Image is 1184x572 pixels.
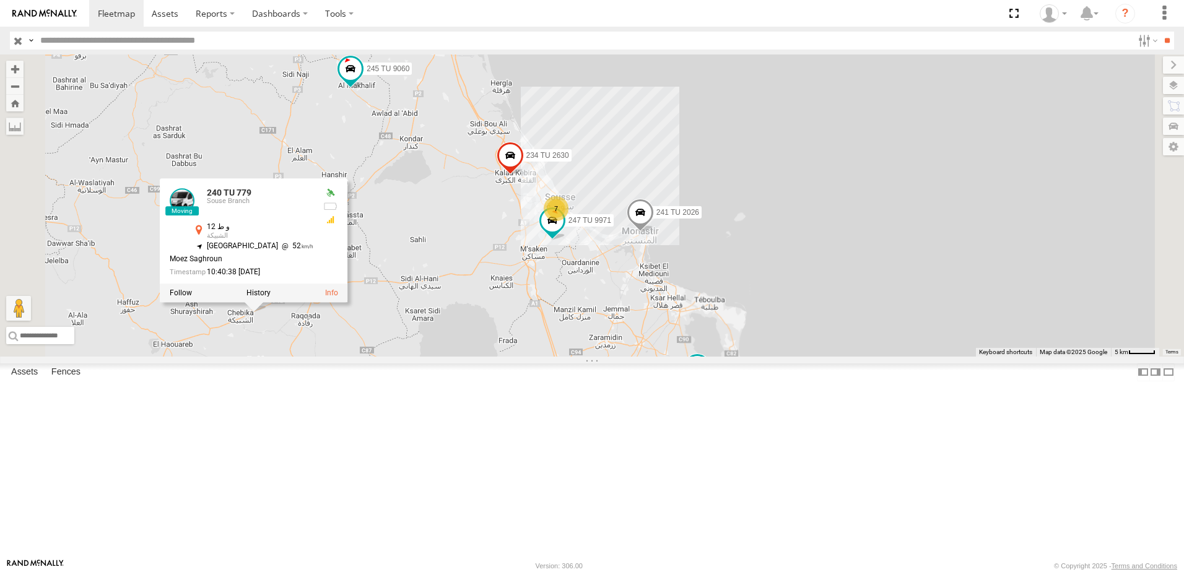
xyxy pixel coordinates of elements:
[5,363,44,381] label: Assets
[1149,363,1162,381] label: Dock Summary Table to the Right
[6,95,24,111] button: Zoom Home
[207,241,278,250] span: [GEOGRAPHIC_DATA]
[1035,4,1071,23] div: Nejah Benkhalifa
[1137,363,1149,381] label: Dock Summary Table to the Left
[1111,348,1159,357] button: Map Scale: 5 km per 40 pixels
[536,562,583,570] div: Version: 306.00
[1054,562,1177,570] div: © Copyright 2025 -
[207,188,251,197] a: 240 TU 779
[207,223,313,231] div: و ط 12
[1163,138,1184,155] label: Map Settings
[6,77,24,95] button: Zoom out
[1162,363,1175,381] label: Hide Summary Table
[656,209,699,217] span: 241 TU 2026
[207,232,313,240] div: الشبيكة
[6,296,31,321] button: Drag Pegman onto the map to open Street View
[170,269,313,277] div: Date/time of location update
[170,256,313,264] div: Moez Saghroun
[12,9,77,18] img: rand-logo.svg
[278,241,313,250] span: 52
[323,202,338,212] div: No battery health information received from this device.
[7,560,64,572] a: Visit our Website
[323,188,338,198] div: Valid GPS Fix
[325,289,338,298] a: View Asset Details
[367,64,409,73] span: 245 TU 9060
[26,32,36,50] label: Search Query
[170,188,194,213] a: View Asset Details
[6,118,24,135] label: Measure
[544,196,568,221] div: 7
[568,216,611,225] span: 247 TU 9971
[979,348,1032,357] button: Keyboard shortcuts
[1133,32,1160,50] label: Search Filter Options
[1115,349,1128,355] span: 5 km
[6,61,24,77] button: Zoom in
[323,215,338,225] div: GSM Signal = 3
[45,363,87,381] label: Fences
[170,289,192,298] label: Realtime tracking of Asset
[1112,562,1177,570] a: Terms and Conditions
[246,289,271,298] label: View Asset History
[1115,4,1135,24] i: ?
[1165,350,1178,355] a: Terms
[207,198,313,206] div: Souse Branch
[1040,349,1107,355] span: Map data ©2025 Google
[526,152,569,160] span: 234 TU 2630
